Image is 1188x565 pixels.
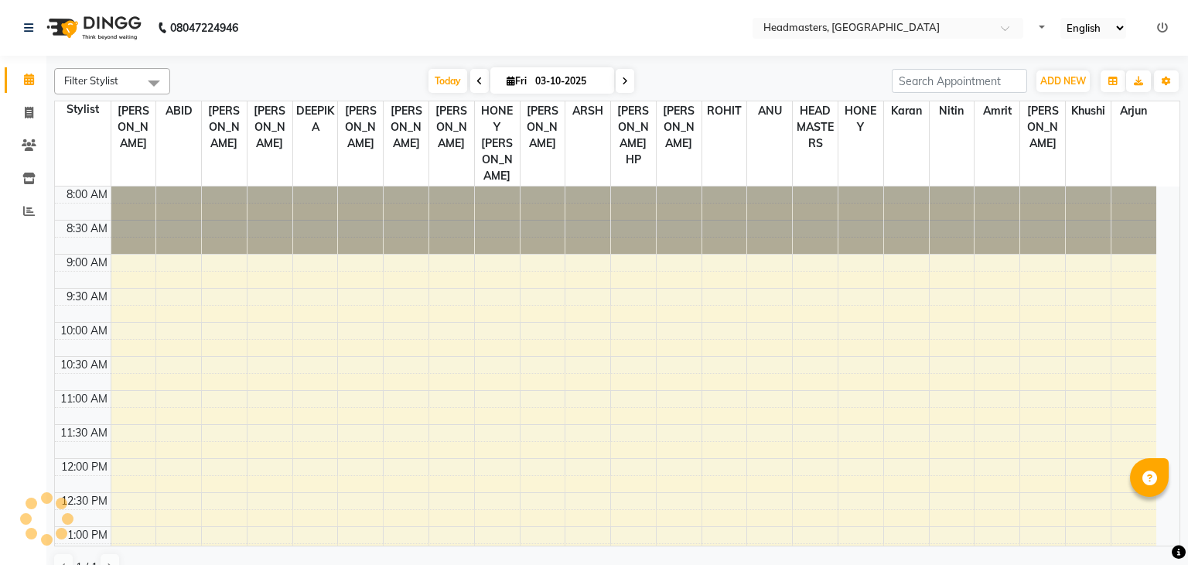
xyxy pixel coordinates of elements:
[531,70,608,93] input: 2025-10-03
[111,101,156,153] span: [PERSON_NAME]
[565,101,610,121] span: ARSH
[1020,101,1065,153] span: [PERSON_NAME]
[39,6,145,50] img: logo
[1036,70,1090,92] button: ADD NEW
[338,101,383,153] span: [PERSON_NAME]
[57,425,111,441] div: 11:30 AM
[611,101,656,169] span: [PERSON_NAME] HP
[747,101,792,121] span: ANU
[702,101,747,121] span: ROHIT
[793,101,838,153] span: HEAD MASTERS
[892,69,1027,93] input: Search Appointment
[58,493,111,509] div: 12:30 PM
[247,101,292,153] span: [PERSON_NAME]
[55,101,111,118] div: Stylist
[170,6,238,50] b: 08047224946
[930,101,975,121] span: Nitin
[156,101,201,121] span: ABID
[63,255,111,271] div: 9:00 AM
[838,101,883,137] span: HONEY
[58,459,111,475] div: 12:00 PM
[884,101,929,121] span: Karan
[475,101,520,186] span: HONEY [PERSON_NAME]
[63,187,111,203] div: 8:00 AM
[657,101,702,153] span: [PERSON_NAME]
[975,101,1019,121] span: Amrit
[384,101,428,153] span: [PERSON_NAME]
[1066,101,1111,121] span: Khushi
[429,101,474,153] span: [PERSON_NAME]
[57,323,111,339] div: 10:00 AM
[202,101,247,153] span: [PERSON_NAME]
[521,101,565,153] span: [PERSON_NAME]
[57,391,111,407] div: 11:00 AM
[64,527,111,543] div: 1:00 PM
[63,221,111,237] div: 8:30 AM
[503,75,531,87] span: Fri
[1111,101,1156,121] span: Arjun
[64,74,118,87] span: Filter Stylist
[428,69,467,93] span: Today
[293,101,338,137] span: DEEPIKA
[57,357,111,373] div: 10:30 AM
[63,289,111,305] div: 9:30 AM
[1040,75,1086,87] span: ADD NEW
